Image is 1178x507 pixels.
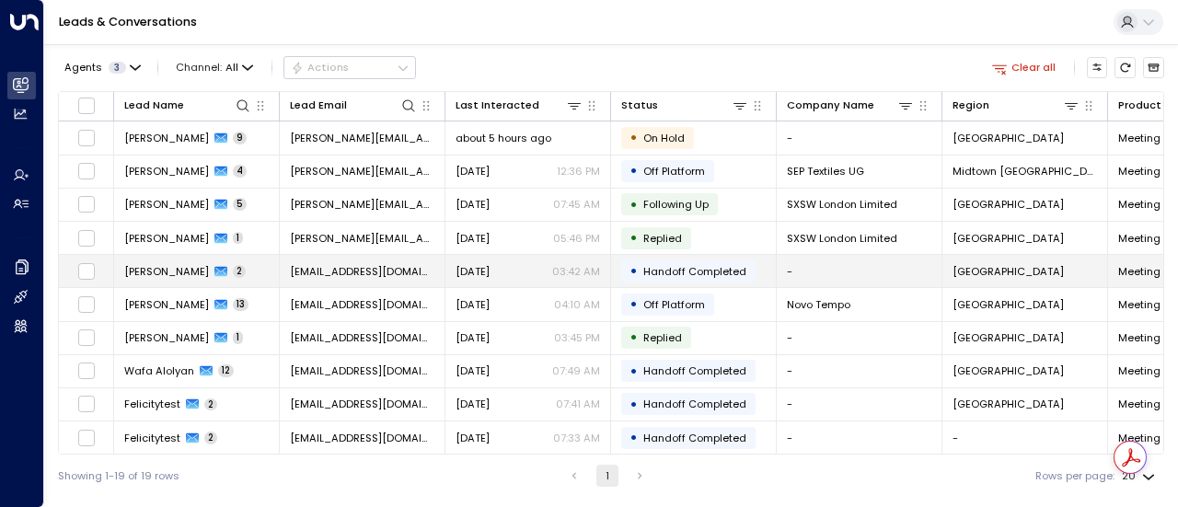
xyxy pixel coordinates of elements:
div: • [629,259,638,283]
span: roberta@sepjordan.com [290,164,434,179]
span: Channel: [170,57,260,77]
button: Agents3 [58,57,145,77]
div: • [629,425,638,450]
div: Region [953,97,1080,114]
div: • [629,192,638,217]
button: page 1 [596,465,618,487]
span: Handoff Completed [643,431,746,445]
span: Toggle select row [77,362,96,380]
span: Yesterday [456,197,490,212]
td: - [777,322,942,354]
p: 05:46 PM [553,231,600,246]
span: London [953,264,1064,279]
span: Fredereka Johnston-Burns [124,264,209,279]
span: London [953,197,1064,212]
div: Actions [291,61,349,74]
span: about 5 hours ago [456,131,551,145]
span: Toggle select all [77,97,96,115]
span: Toggle select row [77,429,96,447]
p: 03:45 PM [554,330,600,345]
span: Felicitytest [124,431,180,445]
nav: pagination navigation [562,465,652,487]
div: Last Interacted [456,97,539,114]
span: 5 [233,198,247,211]
a: Leads & Conversations [59,14,197,29]
span: elaine.zhao@sxswlondon.com [290,197,434,212]
div: Region [953,97,989,114]
span: fbtestuniti@mail.co.uk [290,431,434,445]
span: Off Platform [643,164,705,179]
p: 12:36 PM [557,164,600,179]
span: Elaine Zhao [124,231,209,246]
div: Company Name [787,97,914,114]
div: Lead Name [124,97,251,114]
div: Showing 1-19 of 19 rows [58,468,179,484]
span: 2 [233,265,246,278]
button: Clear all [986,57,1062,77]
span: 4 [233,165,247,178]
button: Archived Leads [1143,57,1164,78]
span: London [953,297,1064,312]
span: Handoff Completed [643,264,746,279]
span: SXSW London Limited [787,197,897,212]
span: Roberta Ventura [124,164,209,179]
span: London [953,131,1064,145]
span: Handoff Completed [643,363,746,378]
span: 1 [233,331,243,344]
td: - [777,388,942,421]
span: On Hold [643,131,685,145]
td: - [777,121,942,154]
div: Last Interacted [456,97,583,114]
label: Rows per page: [1035,468,1114,484]
span: Agents [64,63,102,73]
span: Midtown Manhattan [953,164,1097,179]
span: Toggle select row [77,195,96,213]
p: 03:42 AM [552,264,600,279]
span: Aug 15, 2025 [456,297,490,312]
span: 13 [233,298,248,311]
span: Aug 11, 2025 [456,330,490,345]
span: 3 [109,62,126,74]
div: Lead Email [290,97,417,114]
span: Wafa Alolyan [124,363,194,378]
span: Handoff Completed [643,397,746,411]
div: Lead Email [290,97,347,114]
span: fbtestuniti@mail.co.uk [290,397,434,411]
p: 04:10 AM [554,297,600,312]
div: • [629,359,638,384]
td: - [777,255,942,287]
span: Replied [643,330,682,345]
div: • [629,125,638,150]
span: Refresh [1114,57,1136,78]
td: - [777,421,942,454]
span: 1 [233,232,243,245]
div: 20 [1122,465,1159,488]
p: 07:33 AM [553,431,600,445]
span: Chantelle Hooley [124,330,209,345]
span: W.alolyan@hotmail.com [290,363,434,378]
button: Actions [283,56,416,78]
span: Toggle select row [77,395,96,413]
div: Status [621,97,658,114]
span: Aug 11, 2025 [456,363,490,378]
button: Channel:All [170,57,260,77]
span: Giuseppe Razza [124,297,209,312]
button: Customize [1087,57,1108,78]
p: 07:45 AM [553,197,600,212]
span: Aug 13, 2025 [456,231,490,246]
span: Toggle select row [77,129,96,147]
span: All [225,62,238,74]
span: 9 [233,132,247,144]
div: Company Name [787,97,874,114]
span: chantelleslhooley@gmail.com [290,330,434,345]
div: • [629,292,638,317]
span: Toggle select row [77,229,96,248]
p: 07:41 AM [556,397,600,411]
span: Yesterday [456,264,490,279]
div: • [629,325,638,350]
span: Felicitytest [124,397,180,411]
span: Toggle select row [77,295,96,314]
span: Aug 05, 2025 [456,431,490,445]
td: - [777,355,942,387]
span: Sara Morgan [124,131,209,145]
